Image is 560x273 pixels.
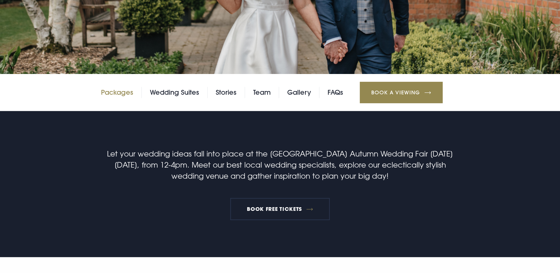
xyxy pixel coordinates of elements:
a: Stories [216,87,237,98]
a: Team [253,87,271,98]
a: Wedding Suites [150,87,199,98]
a: Book a Viewing [360,82,443,103]
a: Packages [101,87,133,98]
p: Let your wedding ideas fall into place at the [GEOGRAPHIC_DATA] Autumn Wedding Fair [DATE][DATE],... [104,148,456,181]
a: FAQs [328,87,343,98]
a: Gallery [287,87,311,98]
a: BOOK FREE TICKETS [230,198,330,220]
